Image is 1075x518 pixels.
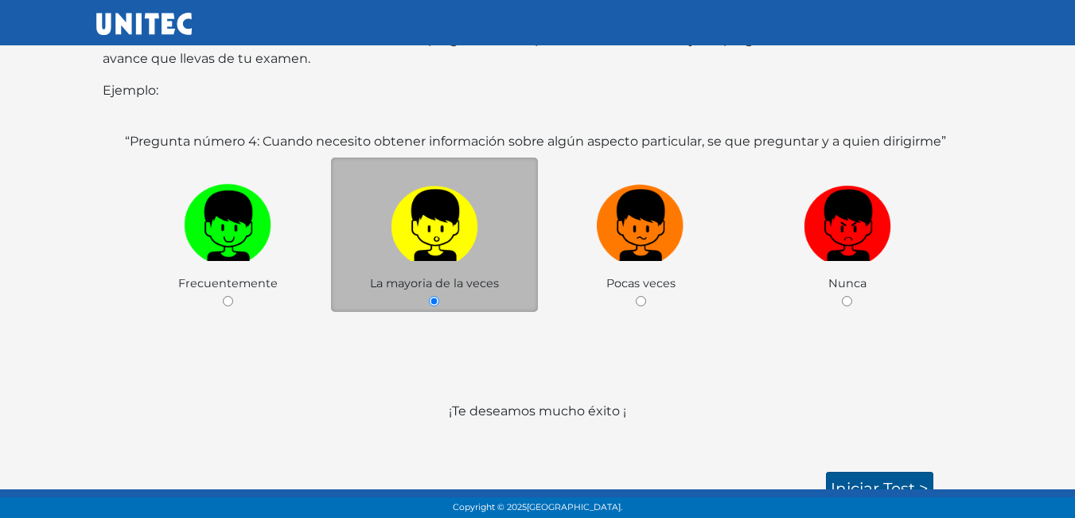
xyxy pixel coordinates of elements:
[103,81,973,100] p: Ejemplo:
[391,178,478,262] img: a1.png
[597,178,684,262] img: n1.png
[370,276,499,290] span: La mayoria de la veces
[125,132,946,151] label: “Pregunta número 4: Cuando necesito obtener información sobre algún aspecto particular, se que pr...
[178,276,278,290] span: Frecuentemente
[184,178,271,262] img: v1.png
[96,13,192,35] img: UNITEC
[804,178,891,262] img: r1.png
[527,502,622,512] span: [GEOGRAPHIC_DATA].
[103,402,973,459] p: ¡Te deseamos mucho éxito ¡
[828,276,867,290] span: Nunca
[826,472,933,505] a: Iniciar test >
[606,276,676,290] span: Pocas veces
[103,30,973,68] p: Para terminar el examen debes contestar todas las preguntas. En la parte inferior de cada hoja de...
